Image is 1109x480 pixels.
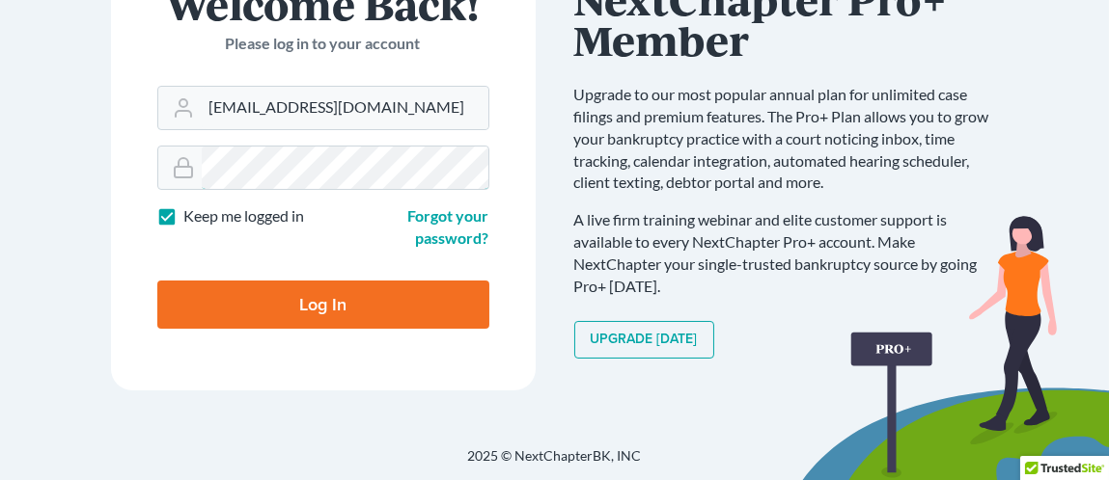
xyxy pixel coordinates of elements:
[574,321,714,360] a: Upgrade [DATE]
[574,209,999,297] p: A live firm training webinar and elite customer support is available to every NextChapter Pro+ ac...
[408,206,489,247] a: Forgot your password?
[202,87,488,129] input: Email Address
[574,84,999,194] p: Upgrade to our most popular annual plan for unlimited case filings and premium features. The Pro+...
[184,205,305,227] label: Keep me logged in
[157,33,489,55] p: Please log in to your account
[157,280,489,329] input: Log In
